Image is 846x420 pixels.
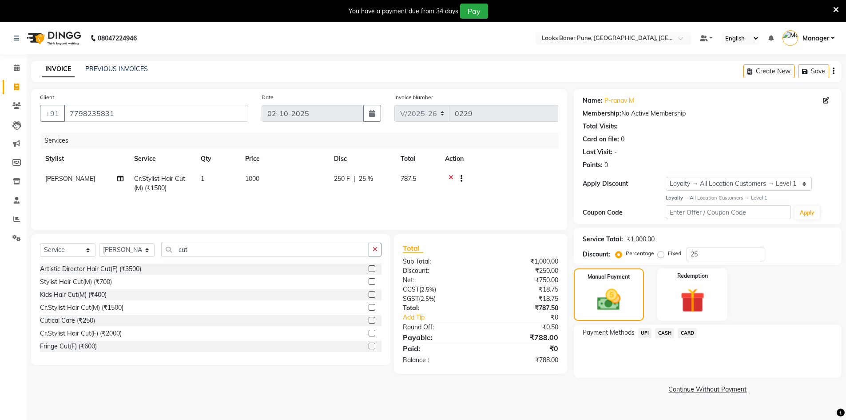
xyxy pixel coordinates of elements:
div: Name: [583,96,603,105]
a: Continue Without Payment [576,385,840,394]
span: Total [403,244,423,253]
div: Artistic Director Hair Cut(F) (₹3500) [40,264,141,274]
label: Redemption [677,272,708,280]
th: Stylist [40,149,129,169]
div: ₹250.00 [481,266,565,276]
span: 787.5 [401,175,416,183]
label: Invoice Number [394,93,433,101]
div: Last Visit: [583,148,612,157]
button: Save [798,64,829,78]
div: ( ) [396,285,481,294]
a: Add Tip [396,313,494,322]
div: Services [41,132,565,149]
img: _cash.svg [590,286,628,313]
th: Disc [329,149,395,169]
th: Price [240,149,329,169]
a: PREVIOUS INVOICES [85,65,148,73]
input: Enter Offer / Coupon Code [666,205,791,219]
div: Membership: [583,109,621,118]
div: Net: [396,276,481,285]
label: Manual Payment [588,273,630,281]
a: INVOICE [42,61,75,77]
div: Apply Discount [583,179,666,188]
div: 0 [604,160,608,170]
div: ₹788.00 [481,356,565,365]
div: Paid: [396,343,481,354]
strong: Loyalty → [666,195,689,201]
div: ₹750.00 [481,276,565,285]
th: Action [440,149,558,169]
div: Round Off: [396,323,481,332]
div: Stylist Hair Cut(M) (₹700) [40,277,112,287]
div: Fringe Cut(F) (₹600) [40,342,97,351]
span: 250 F [334,174,350,184]
span: [PERSON_NAME] [45,175,95,183]
div: You have a payment due from 34 days [349,7,458,16]
span: 2.5% [421,295,434,302]
div: Total Visits: [583,122,618,131]
div: Service Total: [583,235,623,244]
label: Fixed [668,249,681,257]
div: ₹0.50 [481,323,565,332]
img: Manager [782,30,798,46]
div: Discount: [583,250,610,259]
div: Points: [583,160,603,170]
a: P-ranav M [604,96,634,105]
button: Apply [794,206,820,220]
span: CGST [403,285,419,293]
span: 1 [201,175,204,183]
th: Total [395,149,440,169]
div: ( ) [396,294,481,304]
div: Cr.Stylist Hair Cut(F) (₹2000) [40,329,122,338]
span: Cr.Stylist Hair Cut(M) (₹1500) [134,175,185,192]
div: ₹788.00 [481,332,565,343]
div: Sub Total: [396,257,481,266]
img: logo [23,26,83,51]
div: ₹787.50 [481,304,565,313]
div: Total: [396,304,481,313]
div: ₹1,000.00 [627,235,655,244]
div: ₹18.75 [481,285,565,294]
span: UPI [638,328,652,338]
div: 0 [621,135,624,144]
div: ₹1,000.00 [481,257,565,266]
div: Cr.Stylist Hair Cut(M) (₹1500) [40,303,123,312]
span: Manager [802,34,829,43]
div: Discount: [396,266,481,276]
img: _gift.svg [673,285,712,316]
div: Card on file: [583,135,619,144]
div: All Location Customers → Level 1 [666,194,833,202]
th: Service [129,149,195,169]
label: Percentage [626,249,654,257]
button: Pay [460,4,488,19]
div: ₹0 [481,343,565,354]
button: +91 [40,105,65,122]
div: ₹0 [495,313,565,322]
div: Balance : [396,356,481,365]
input: Search by Name/Mobile/Email/Code [64,105,248,122]
button: Create New [743,64,794,78]
div: Cutical Care (₹250) [40,316,95,325]
span: | [353,174,355,184]
span: 1000 [245,175,259,183]
span: 25 % [359,174,373,184]
span: Payment Methods [583,328,635,337]
div: Payable: [396,332,481,343]
label: Date [262,93,274,101]
label: Client [40,93,54,101]
span: CASH [655,328,674,338]
div: Coupon Code [583,208,666,217]
span: CARD [678,328,697,338]
b: 08047224946 [98,26,137,51]
div: ₹18.75 [481,294,565,304]
input: Search or Scan [161,243,369,256]
span: 2.5% [421,286,434,293]
th: Qty [195,149,240,169]
span: SGST [403,295,419,303]
div: Kids Hair Cut(M) (₹400) [40,290,107,300]
div: No Active Membership [583,109,833,118]
div: - [614,148,617,157]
